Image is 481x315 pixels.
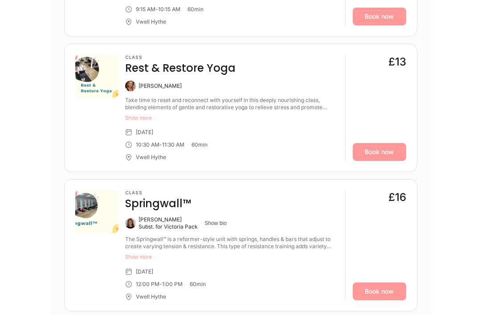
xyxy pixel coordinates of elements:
h3: Class [125,55,236,60]
div: Vwell Hythe [136,18,166,25]
div: Vwell Hythe [136,154,166,161]
button: Show more [125,254,338,261]
img: Alyssa Costantini [125,81,136,91]
a: Book now [353,8,406,25]
div: Subst. for Victoria Pack [139,223,198,230]
div: - [159,141,162,148]
button: Show bio [205,220,227,227]
h4: Rest & Restore Yoga [125,61,236,75]
div: 10:30 AM [136,141,159,148]
div: 60 min [192,141,208,148]
div: 10:15 AM [158,6,180,13]
div: Vwell Hythe [136,293,166,300]
button: Show more [125,115,338,122]
div: [DATE] [136,268,153,275]
img: 734a81fd-0b3d-46f1-b7ab-0c1388fca0de.png [75,55,118,98]
img: 5d9617d8-c062-43cb-9683-4a4abb156b5d.png [75,190,118,233]
div: - [155,6,158,13]
img: Susanna Macaulay [125,218,136,229]
div: 12:00 PM [136,281,159,288]
div: [DATE] [136,129,153,136]
div: 1:00 PM [162,281,183,288]
h3: Class [125,190,191,196]
div: 11:30 AM [162,141,184,148]
div: 9:15 AM [136,6,155,13]
div: Take time to reset and reconnect with yourself in this deeply nourishing class, blending elements... [125,97,338,111]
div: £13 [388,55,406,69]
a: Book now [353,143,406,161]
div: [PERSON_NAME] [139,82,182,90]
div: £16 [388,190,406,205]
h4: Springwall™ [125,196,191,211]
div: The Springwall™ is a reformer-style unit with springs, handles & bars that adjust to create varyi... [125,236,338,250]
div: 60 min [188,6,204,13]
div: 60 min [190,281,206,288]
a: Book now [353,282,406,300]
div: [PERSON_NAME] [139,216,198,223]
div: - [159,281,162,288]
